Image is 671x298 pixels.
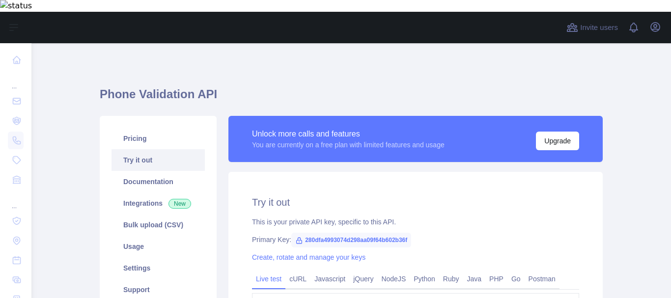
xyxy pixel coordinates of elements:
[525,271,559,287] a: Postman
[100,86,603,110] h1: Phone Validation API
[310,271,349,287] a: Javascript
[349,271,377,287] a: jQuery
[112,149,205,171] a: Try it out
[8,190,24,210] div: ...
[377,271,410,287] a: NodeJS
[112,214,205,236] a: Bulk upload (CSV)
[112,257,205,279] a: Settings
[439,271,463,287] a: Ruby
[580,22,618,33] span: Invite users
[112,171,205,192] a: Documentation
[507,271,525,287] a: Go
[252,253,365,261] a: Create, rotate and manage your keys
[410,271,439,287] a: Python
[112,128,205,149] a: Pricing
[252,195,579,209] h2: Try it out
[463,271,486,287] a: Java
[252,217,579,227] div: This is your private API key, specific to this API.
[112,192,205,214] a: Integrations New
[252,128,445,140] div: Unlock more calls and features
[8,71,24,90] div: ...
[252,140,445,150] div: You are currently on a free plan with limited features and usage
[252,271,285,287] a: Live test
[536,132,579,150] button: Upgrade
[168,199,191,209] span: New
[112,236,205,257] a: Usage
[285,271,310,287] a: cURL
[564,20,620,35] button: Invite users
[485,271,507,287] a: PHP
[252,235,579,244] div: Primary Key:
[291,233,411,247] span: 280dfa4993074d298aa09f64b602b36f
